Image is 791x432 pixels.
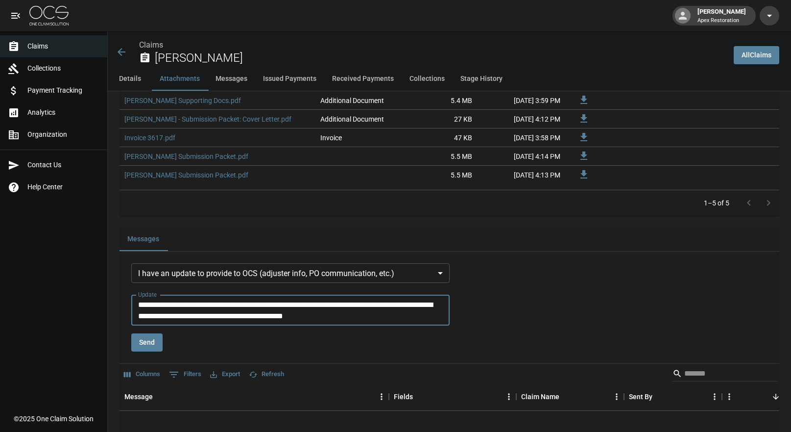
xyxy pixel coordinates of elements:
[694,7,750,25] div: [PERSON_NAME]
[139,40,163,50] a: Claims
[120,228,779,251] div: related-list tabs
[124,170,248,180] a: [PERSON_NAME] Submission Packet.pdf
[152,67,208,91] button: Attachments
[394,383,413,410] div: Fields
[153,390,167,404] button: Sort
[389,383,516,410] div: Fields
[27,107,99,118] span: Analytics
[14,414,94,424] div: © 2025 One Claim Solution
[27,63,99,74] span: Collections
[27,160,99,170] span: Contact Us
[124,133,175,143] a: Invoice 3617.pdf
[477,166,565,184] div: [DATE] 4:13 PM
[404,147,477,166] div: 5.5 MB
[255,67,324,91] button: Issued Payments
[477,147,565,166] div: [DATE] 4:14 PM
[453,67,510,91] button: Stage History
[734,46,779,64] a: AllClaims
[521,383,559,410] div: Claim Name
[516,383,624,410] div: Claim Name
[707,389,722,404] button: Menu
[477,110,565,128] div: [DATE] 4:12 PM
[609,389,624,404] button: Menu
[27,41,99,51] span: Claims
[108,67,152,91] button: Details
[6,6,25,25] button: open drawer
[404,91,477,110] div: 5.4 MB
[29,6,69,25] img: ocs-logo-white-transparent.png
[374,389,389,404] button: Menu
[208,367,242,382] button: Export
[139,39,726,51] nav: breadcrumb
[559,390,573,404] button: Sort
[769,390,783,404] button: Sort
[404,166,477,184] div: 5.5 MB
[138,290,157,299] label: Update
[27,85,99,96] span: Payment Tracking
[246,367,287,382] button: Refresh
[108,67,791,91] div: anchor tabs
[404,110,477,128] div: 27 KB
[124,114,291,124] a: [PERSON_NAME] - Submission Packet: Cover Letter.pdf
[320,133,342,143] div: Invoice
[120,228,167,251] button: Messages
[208,67,255,91] button: Messages
[131,333,163,352] button: Send
[124,383,153,410] div: Message
[124,96,241,105] a: [PERSON_NAME] Supporting Docs.pdf
[697,17,746,25] p: Apex Restoration
[320,114,384,124] div: Additional Document
[131,263,450,283] div: I have an update to provide to OCS (adjuster info, PO communication, etc.)
[124,152,248,161] a: [PERSON_NAME] Submission Packet.pdf
[652,390,666,404] button: Sort
[722,389,737,404] button: Menu
[27,182,99,192] span: Help Center
[121,367,163,382] button: Select columns
[672,366,777,383] div: Search
[624,383,722,410] div: Sent By
[320,96,384,105] div: Additional Document
[324,67,402,91] button: Received Payments
[167,367,204,382] button: Show filters
[404,128,477,147] div: 47 KB
[477,91,565,110] div: [DATE] 3:59 PM
[704,198,729,208] p: 1–5 of 5
[477,128,565,147] div: [DATE] 3:58 PM
[413,390,427,404] button: Sort
[155,51,726,65] h2: [PERSON_NAME]
[402,67,453,91] button: Collections
[629,383,652,410] div: Sent By
[120,383,389,410] div: Message
[27,129,99,140] span: Organization
[502,389,516,404] button: Menu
